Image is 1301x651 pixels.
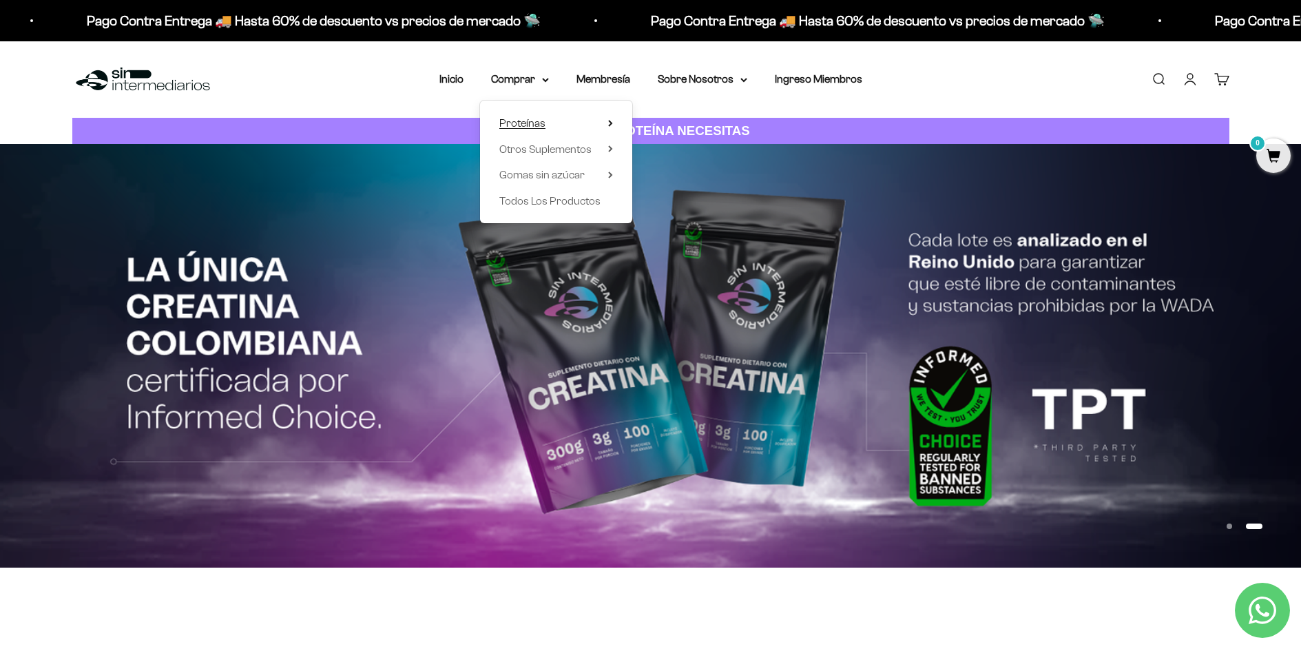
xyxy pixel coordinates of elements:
strong: CUANTA PROTEÍNA NECESITAS [551,123,750,138]
summary: Gomas sin azúcar [499,166,613,184]
summary: Proteínas [499,114,613,132]
summary: Otros Suplementos [499,141,613,158]
summary: Comprar [491,70,549,88]
p: Pago Contra Entrega 🚚 Hasta 60% de descuento vs precios de mercado 🛸 [84,10,538,32]
a: Ingreso Miembros [775,73,862,85]
a: CUANTA PROTEÍNA NECESITAS [72,118,1229,145]
span: Todos Los Productos [499,195,601,207]
span: Gomas sin azúcar [499,169,585,180]
a: Todos Los Productos [499,192,613,210]
span: Proteínas [499,117,545,129]
a: 0 [1256,149,1291,165]
a: Membresía [576,73,630,85]
span: Otros Suplementos [499,143,592,155]
summary: Sobre Nosotros [658,70,747,88]
p: Pago Contra Entrega 🚚 Hasta 60% de descuento vs precios de mercado 🛸 [648,10,1102,32]
a: Inicio [439,73,464,85]
mark: 0 [1249,135,1266,152]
